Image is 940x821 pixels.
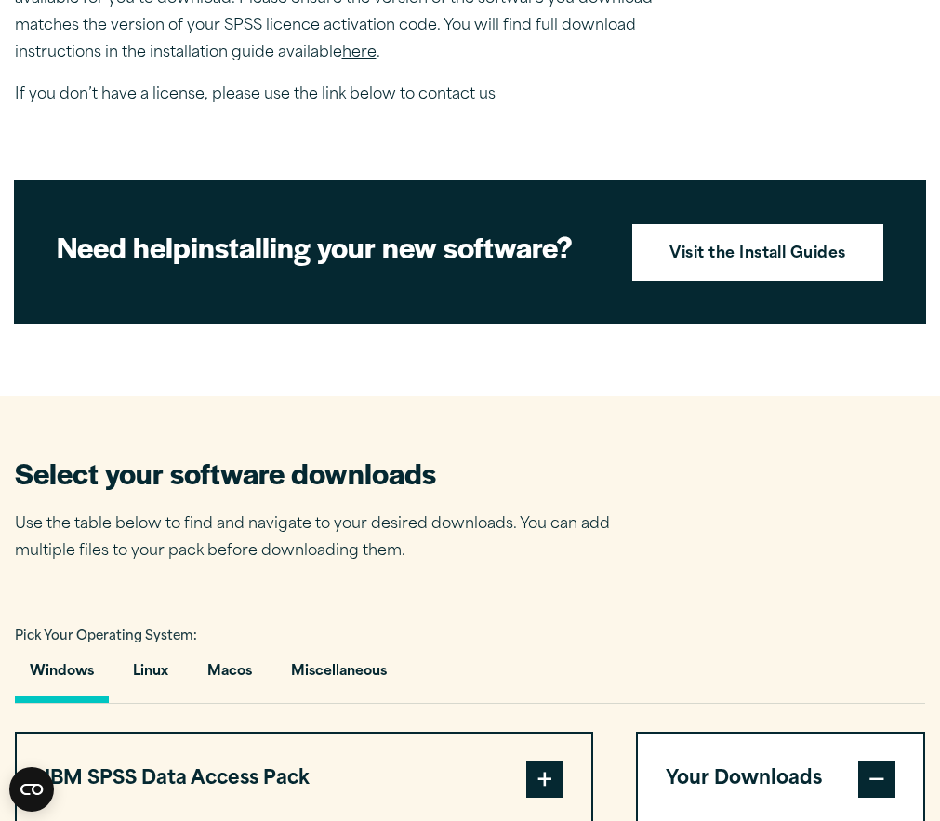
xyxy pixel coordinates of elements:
p: Use the table below to find and navigate to your desired downloads. You can add multiple files to... [15,511,638,565]
button: Macos [192,650,267,703]
p: If you don’t have a license, please use the link below to contact us [15,82,666,109]
h2: installing your new software? [57,228,604,266]
button: Windows [15,650,109,703]
button: Open CMP widget [9,767,54,812]
strong: Visit the Install Guides [669,243,846,267]
a: here [342,46,377,60]
strong: Need help [57,226,191,267]
h2: Select your software downloads [15,454,638,492]
button: Linux [118,650,183,703]
a: Visit the Install Guides [632,224,883,282]
button: Miscellaneous [276,650,402,703]
span: Pick Your Operating System: [15,630,197,642]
